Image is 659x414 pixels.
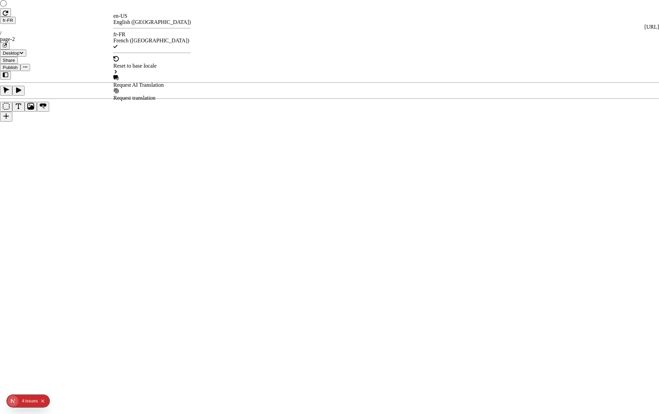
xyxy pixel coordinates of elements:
[113,19,191,25] div: English ([GEOGRAPHIC_DATA])
[113,63,191,69] div: Reset to base locale
[113,82,191,88] div: Request AI Translation
[113,31,191,38] div: fr-FR
[113,38,191,44] div: French ([GEOGRAPHIC_DATA])
[113,13,191,19] div: en-US
[113,95,191,101] div: Request translation
[113,13,191,101] div: Open locale picker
